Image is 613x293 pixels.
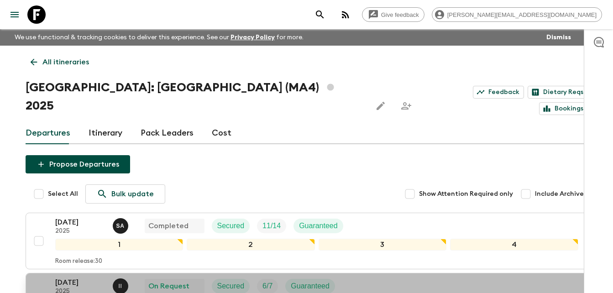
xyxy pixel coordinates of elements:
[55,228,105,235] p: 2025
[148,281,189,292] p: On Request
[231,34,275,41] a: Privacy Policy
[89,122,122,144] a: Itinerary
[26,155,130,173] button: Propose Departures
[26,122,70,144] a: Departures
[257,219,286,233] div: Trip Fill
[148,220,189,231] p: Completed
[376,11,424,18] span: Give feedback
[362,7,424,22] a: Give feedback
[442,11,602,18] span: [PERSON_NAME][EMAIL_ADDRESS][DOMAIN_NAME]
[26,78,364,115] h1: [GEOGRAPHIC_DATA]: [GEOGRAPHIC_DATA] (MA4) 2025
[311,5,329,24] button: search adventures
[319,239,447,251] div: 3
[217,220,245,231] p: Secured
[528,86,588,99] a: Dietary Reqs
[212,122,231,144] a: Cost
[299,220,338,231] p: Guaranteed
[535,189,588,199] span: Include Archived
[113,221,130,228] span: Samir Achahri
[111,188,154,199] p: Bulk update
[539,102,588,115] a: Bookings
[113,281,130,288] span: Ismail Ingrioui
[55,258,102,265] p: Room release: 30
[55,239,183,251] div: 1
[5,5,24,24] button: menu
[262,220,281,231] p: 11 / 14
[372,97,390,115] button: Edit this itinerary
[450,239,578,251] div: 4
[187,239,315,251] div: 2
[217,281,245,292] p: Secured
[262,281,272,292] p: 6 / 7
[432,7,602,22] div: [PERSON_NAME][EMAIL_ADDRESS][DOMAIN_NAME]
[26,213,588,269] button: [DATE]2025Samir AchahriCompletedSecuredTrip FillGuaranteed1234Room release:30
[11,29,307,46] p: We use functional & tracking cookies to deliver this experience. See our for more.
[544,31,573,44] button: Dismiss
[473,86,524,99] a: Feedback
[42,57,89,68] p: All itineraries
[141,122,194,144] a: Pack Leaders
[397,97,415,115] span: Share this itinerary
[48,189,78,199] span: Select All
[119,283,122,290] p: I I
[291,281,330,292] p: Guaranteed
[55,277,105,288] p: [DATE]
[212,219,250,233] div: Secured
[419,189,513,199] span: Show Attention Required only
[55,217,105,228] p: [DATE]
[85,184,165,204] a: Bulk update
[26,53,94,71] a: All itineraries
